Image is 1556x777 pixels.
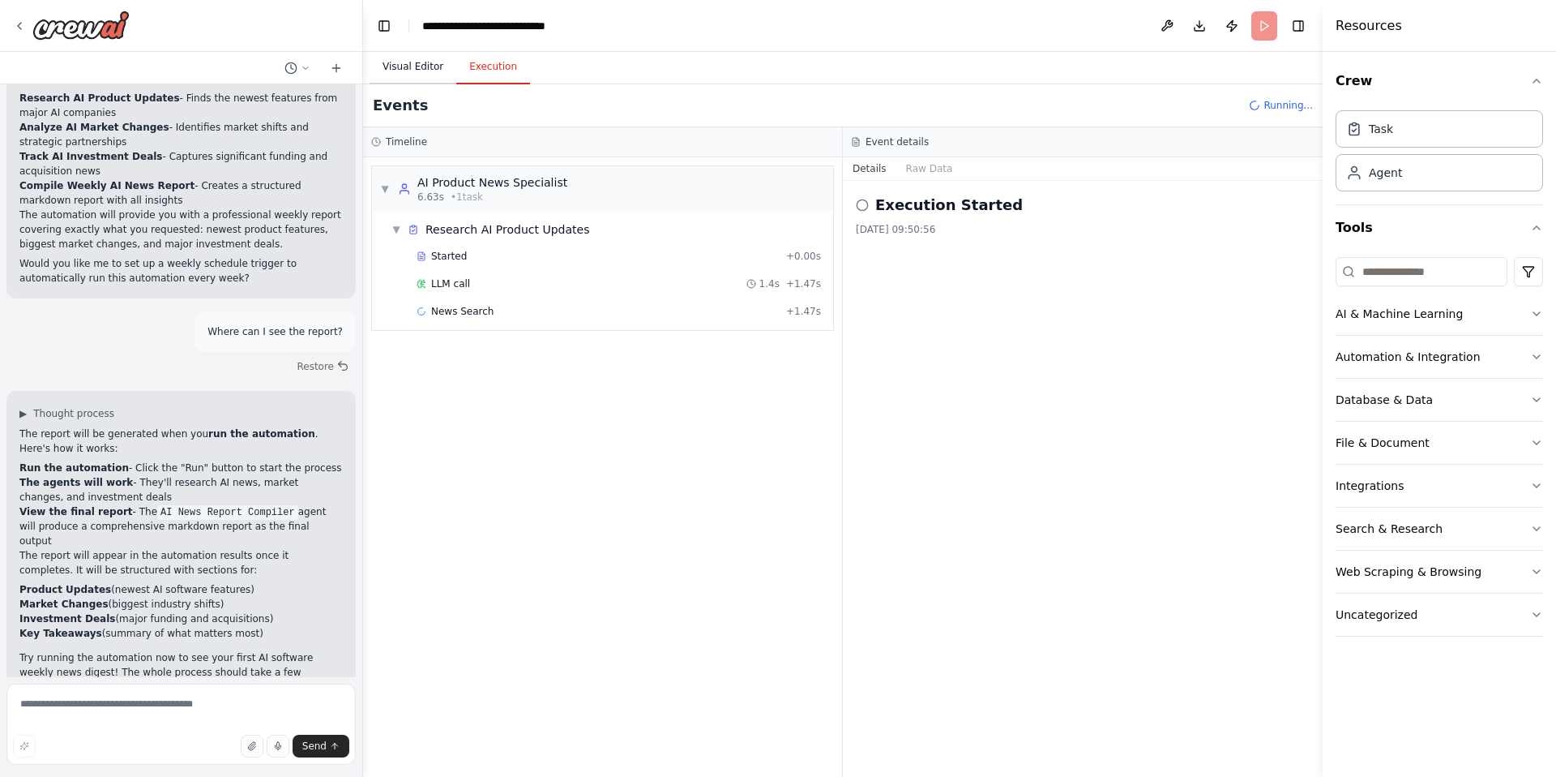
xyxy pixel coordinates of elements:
[786,277,821,290] span: + 1.47s
[157,505,298,520] code: AI News Report Compiler
[19,626,343,641] li: (summary of what matters most)
[759,277,780,290] span: 1.4s
[19,548,343,577] p: The report will appear in the automation results once it completes. It will be structured with se...
[431,277,470,290] span: LLM call
[241,735,263,758] button: Upload files
[19,582,343,597] li: (newest AI software features)
[431,250,467,263] span: Started
[1336,379,1543,421] button: Database & Data
[19,407,114,420] button: ▶Thought process
[1336,349,1481,365] div: Automation & Integration
[290,355,356,378] button: Restore
[380,182,390,195] span: ▼
[786,305,821,318] span: + 1.47s
[1336,607,1417,623] div: Uncategorized
[1263,99,1313,112] span: Running...
[1336,478,1404,494] div: Integrations
[1336,205,1543,251] button: Tools
[19,151,162,162] strong: Track AI Investment Deals
[391,223,401,236] span: ▼
[1336,594,1543,636] button: Uncategorized
[456,50,530,84] button: Execution
[19,122,169,133] strong: Analyze AI Market Changes
[1336,293,1543,335] button: AI & Machine Learning
[19,597,343,612] li: (biggest industry shifts)
[267,735,289,758] button: Click to speak your automation idea
[373,15,395,37] button: Hide left sidebar
[1336,465,1543,507] button: Integrations
[786,250,821,263] span: + 0.00s
[1336,336,1543,378] button: Automation & Integration
[278,58,317,78] button: Switch to previous chat
[19,462,129,474] strong: Run the automation
[843,157,896,180] button: Details
[1336,521,1443,537] div: Search & Research
[208,428,315,440] strong: run the automation
[32,11,130,40] img: Logo
[19,506,133,517] strong: View the final report
[19,504,343,548] li: - The agent will produce a comprehensive markdown report as the final output
[19,461,343,475] li: - Click the "Run" button to start the process
[1336,306,1463,322] div: AI & Machine Learning
[875,194,1023,217] h2: Execution Started
[896,157,963,180] button: Raw Data
[1336,422,1543,464] button: File & Document
[1336,564,1481,580] div: Web Scraping & Browsing
[19,613,115,625] strong: Investment Deals
[293,735,349,758] button: Send
[19,120,343,149] li: - Identifies market shifts and strategic partnerships
[451,191,483,204] span: • 1 task
[19,92,180,104] strong: Research AI Product Updates
[1336,104,1543,204] div: Crew
[19,91,343,120] li: - Finds the newest features from major AI companies
[19,628,102,639] strong: Key Takeaways
[386,135,427,148] h3: Timeline
[1336,251,1543,650] div: Tools
[19,178,343,208] li: - Creates a structured markdown report with all insights
[856,223,1310,236] div: [DATE] 09:50:56
[19,149,343,178] li: - Captures significant funding and acquisition news
[19,427,343,456] p: The report will be generated when you . Here's how it works:
[33,407,114,420] span: Thought process
[302,740,327,753] span: Send
[1336,58,1543,104] button: Crew
[1336,435,1430,451] div: File & Document
[19,599,109,610] strong: Market Changes
[1336,392,1433,408] div: Database & Data
[373,94,428,117] h2: Events
[1336,16,1402,36] h4: Resources
[19,612,343,626] li: (major funding and acquisitions)
[19,477,133,488] strong: The agents will work
[19,475,343,504] li: - They'll research AI news, market changes, and investment deals
[207,324,343,339] p: Where can I see the report?
[422,18,596,34] nav: breadcrumb
[866,135,929,148] h3: Event details
[19,650,343,694] p: Try running the automation now to see your first AI software weekly news digest! The whole proces...
[417,191,444,204] span: 6.63s
[1369,121,1393,137] div: Task
[1336,508,1543,550] button: Search & Research
[13,735,36,758] button: Improve this prompt
[1369,165,1402,181] div: Agent
[19,584,111,595] strong: Product Updates
[323,58,349,78] button: Start a new chat
[19,407,27,420] span: ▶
[19,208,343,251] p: The automation will provide you with a professional weekly report covering exactly what you reque...
[370,50,456,84] button: Visual Editor
[431,305,494,318] span: News Search
[1336,551,1543,593] button: Web Scraping & Browsing
[19,256,343,285] p: Would you like me to set up a weekly schedule trigger to automatically run this automation every ...
[417,174,567,191] div: AI Product News Specialist
[1287,15,1310,37] button: Hide right sidebar
[19,180,194,191] strong: Compile Weekly AI News Report
[425,221,589,238] span: Research AI Product Updates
